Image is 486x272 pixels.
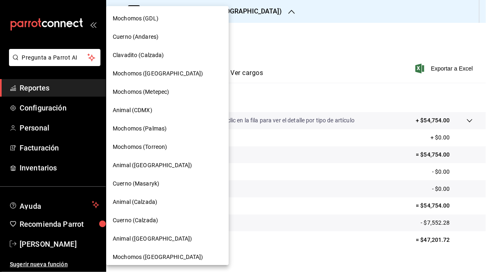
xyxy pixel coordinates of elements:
span: Mochomos (Palmas) [113,124,167,133]
span: Mochomos ([GEOGRAPHIC_DATA]) [113,69,203,78]
div: Cuerno (Masaryk) [106,175,229,193]
span: Mochomos (Torreon) [113,143,167,151]
div: Mochomos ([GEOGRAPHIC_DATA]) [106,248,229,266]
span: Animal (Calzada) [113,198,157,206]
div: Animal ([GEOGRAPHIC_DATA]) [106,230,229,248]
div: Mochomos (GDL) [106,9,229,28]
div: Cuerno (Calzada) [106,211,229,230]
span: Mochomos (Metepec) [113,88,169,96]
div: Animal (CDMX) [106,101,229,119]
span: Clavadito (Calzada) [113,51,164,60]
div: Mochomos ([GEOGRAPHIC_DATA]) [106,64,229,83]
div: Animal ([GEOGRAPHIC_DATA]) [106,156,229,175]
span: Mochomos (GDL) [113,14,158,23]
div: Mochomos (Metepec) [106,83,229,101]
span: Cuerno (Andares) [113,33,158,41]
div: Cuerno (Andares) [106,28,229,46]
span: Animal (CDMX) [113,106,152,115]
div: Mochomos (Palmas) [106,119,229,138]
div: Animal (Calzada) [106,193,229,211]
div: Mochomos (Torreon) [106,138,229,156]
div: Clavadito (Calzada) [106,46,229,64]
span: Mochomos ([GEOGRAPHIC_DATA]) [113,253,203,261]
span: Animal ([GEOGRAPHIC_DATA]) [113,161,192,170]
span: Cuerno (Masaryk) [113,179,159,188]
span: Animal ([GEOGRAPHIC_DATA]) [113,234,192,243]
span: Cuerno (Calzada) [113,216,158,225]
